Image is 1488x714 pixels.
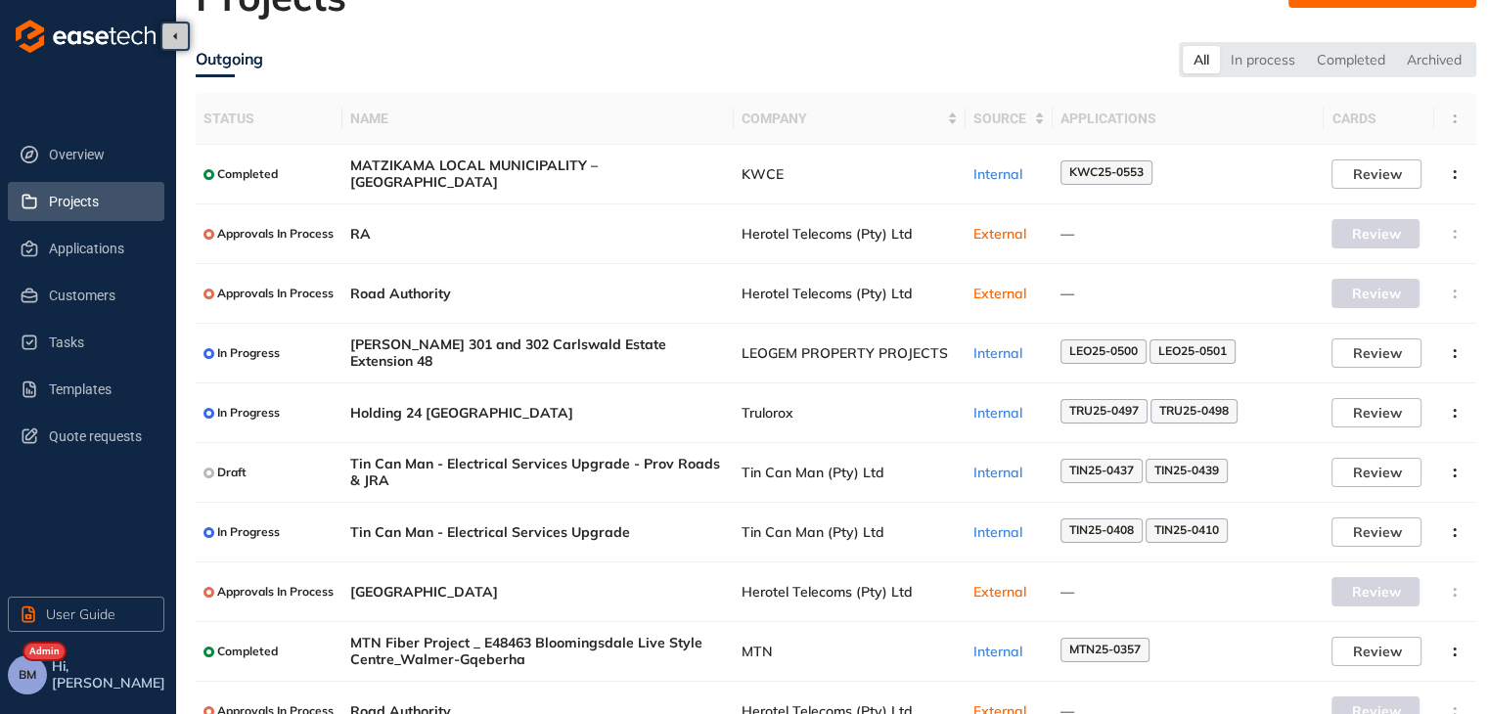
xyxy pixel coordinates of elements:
[16,20,156,53] img: logo
[1069,523,1134,537] span: TIN25-0408
[742,108,943,129] span: Company
[49,417,149,456] span: Quote requests
[742,405,958,422] span: Trulorox
[350,226,726,243] span: RA
[350,456,726,489] span: Tin Can Man - Electrical Services Upgrade - Prov Roads & JRA
[966,93,1053,145] th: Source
[1331,637,1421,666] button: Review
[1331,338,1421,368] button: Review
[49,229,149,268] span: Applications
[973,166,1045,183] div: Internal
[52,658,168,692] span: Hi, [PERSON_NAME]
[46,603,115,625] span: User Guide
[196,93,342,145] th: Status
[49,182,149,221] span: Projects
[350,584,726,601] span: [GEOGRAPHIC_DATA]
[1352,402,1401,424] span: Review
[742,286,958,302] span: Herotel Telecoms (Pty) Ltd
[742,584,958,601] span: Herotel Telecoms (Pty) Ltd
[1396,46,1472,73] div: Archived
[1183,46,1220,73] div: All
[1352,521,1401,543] span: Review
[1069,404,1139,418] span: TRU25-0497
[1324,93,1434,145] th: Cards
[1154,464,1219,477] span: TIN25-0439
[1331,398,1421,427] button: Review
[1331,458,1421,487] button: Review
[19,668,36,682] span: BM
[1053,93,1325,145] th: Applications
[973,584,1045,601] div: External
[350,405,726,422] span: Holding 24 [GEOGRAPHIC_DATA]
[217,525,280,539] span: In Progress
[742,166,958,183] span: KWCE
[1069,464,1134,477] span: TIN25-0437
[342,93,734,145] th: Name
[742,226,958,243] span: Herotel Telecoms (Pty) Ltd
[1060,286,1074,302] span: —
[1069,344,1138,358] span: LEO25-0500
[8,597,164,632] button: User Guide
[1352,342,1401,364] span: Review
[217,645,278,658] span: Completed
[49,323,149,362] span: Tasks
[742,465,958,481] span: Tin Can Man (Pty) Ltd
[973,226,1045,243] div: External
[49,276,149,315] span: Customers
[350,635,726,668] span: MTN Fiber Project _ E48463 Bloomingsdale Live Style Centre_Walmer-Gqeberha
[49,370,149,409] span: Templates
[1060,584,1074,601] span: —
[217,167,278,181] span: Completed
[8,655,47,694] button: BM
[1154,523,1219,537] span: TIN25-0410
[1306,46,1396,73] div: Completed
[350,286,726,302] span: Road Authority
[742,345,958,362] span: LEOGEM PROPERTY PROJECTS
[1060,226,1074,243] span: —
[217,466,247,479] span: Draft
[742,524,958,541] span: Tin Can Man (Pty) Ltd
[49,135,149,174] span: Overview
[350,336,726,370] span: [PERSON_NAME] 301 and 302 Carlswald Estate Extension 48
[973,405,1045,422] div: Internal
[1220,46,1306,73] div: In process
[217,406,280,420] span: In Progress
[196,47,263,71] div: Outgoing
[1352,163,1401,185] span: Review
[973,465,1045,481] div: Internal
[1158,344,1227,358] span: LEO25-0501
[1331,159,1421,189] button: Review
[973,108,1030,129] span: Source
[1159,404,1229,418] span: TRU25-0498
[217,287,334,300] span: Approvals In Process
[217,585,334,599] span: Approvals In Process
[973,524,1045,541] div: Internal
[1352,641,1401,662] span: Review
[1069,165,1144,179] span: KWC25-0553
[742,644,958,660] span: MTN
[1331,517,1421,547] button: Review
[973,644,1045,660] div: Internal
[1069,643,1141,656] span: MTN25-0357
[734,93,966,145] th: Company
[1352,462,1401,483] span: Review
[973,345,1045,362] div: Internal
[350,524,726,541] span: Tin Can Man - Electrical Services Upgrade
[350,157,726,191] span: MATZIKAMA LOCAL MUNICIPALITY – [GEOGRAPHIC_DATA]
[217,346,280,360] span: In Progress
[973,286,1045,302] div: External
[217,227,334,241] span: Approvals In Process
